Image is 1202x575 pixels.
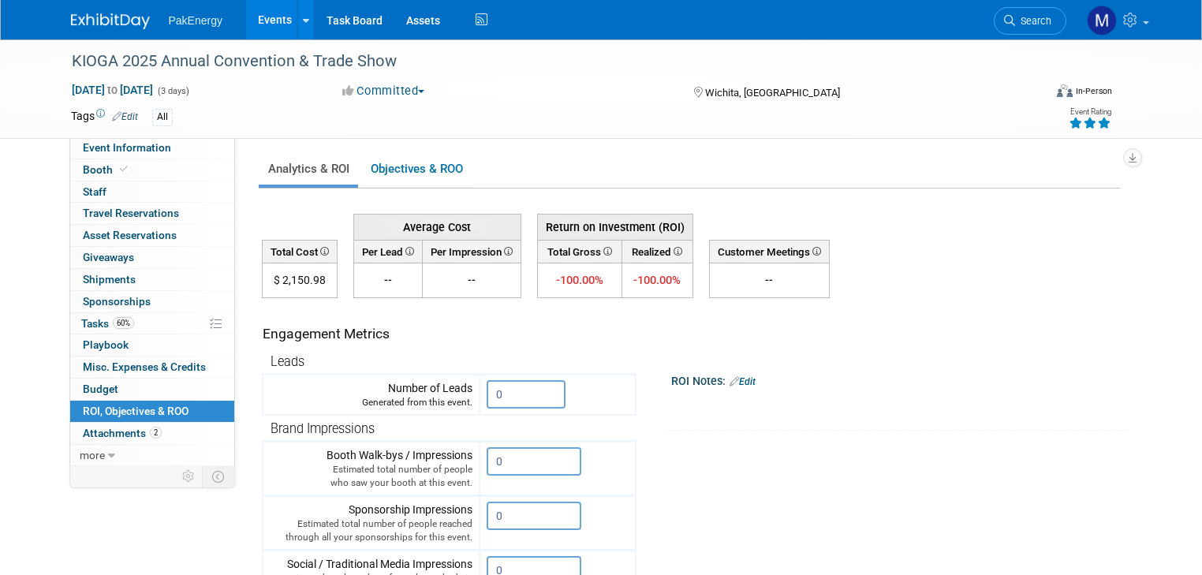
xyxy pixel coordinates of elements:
th: Per Lead [353,240,422,263]
a: Playbook [70,334,234,356]
span: Event Information [83,141,171,154]
img: Mary Walker [1087,6,1117,35]
div: Engagement Metrics [263,324,629,344]
a: Attachments2 [70,423,234,444]
span: Budget [83,383,118,395]
span: Leads [271,354,304,369]
div: Event Rating [1069,108,1111,116]
th: Total Gross [537,240,622,263]
a: Booth [70,159,234,181]
span: 2 [150,427,162,439]
img: ExhibitDay [71,13,150,29]
span: -- [468,274,476,286]
span: Giveaways [83,251,134,263]
span: Booth [83,163,131,176]
a: Event Information [70,137,234,159]
th: Per Impression [422,240,521,263]
span: 60% [113,317,134,329]
a: Staff [70,181,234,203]
a: Asset Reservations [70,225,234,246]
span: Search [1015,15,1051,27]
a: Shipments [70,269,234,290]
a: Search [994,7,1066,35]
a: Tasks60% [70,313,234,334]
div: Estimated total number of people who saw your booth at this event. [270,463,472,490]
div: All [152,109,173,125]
th: Average Cost [353,214,521,240]
div: In-Person [1075,85,1112,97]
i: Booth reservation complete [120,165,128,174]
td: $ 2,150.98 [262,263,337,298]
td: Personalize Event Tab Strip [175,466,203,487]
span: more [80,449,105,461]
div: -- [716,272,823,288]
div: KIOGA 2025 Annual Convention & Trade Show [66,47,1024,76]
a: Misc. Expenses & Credits [70,357,234,378]
div: Booth Walk-bys / Impressions [270,447,472,490]
span: (3 days) [156,86,189,96]
span: -- [384,274,392,286]
td: Tags [71,108,138,126]
span: Tasks [81,317,134,330]
a: Edit [730,376,756,387]
a: Budget [70,379,234,400]
span: [DATE] [DATE] [71,83,154,97]
div: Event Format [958,82,1112,106]
span: to [105,84,120,96]
span: Attachments [83,427,162,439]
span: Brand Impressions [271,421,375,436]
div: Number of Leads [270,380,472,409]
a: Objectives & ROO [361,154,472,185]
th: Realized [622,240,692,263]
a: Giveaways [70,247,234,268]
a: more [70,445,234,466]
span: Asset Reservations [83,229,177,241]
span: -100.00% [633,273,681,287]
div: Sponsorship Impressions [270,502,472,544]
span: -100.00% [556,273,603,287]
a: Edit [112,111,138,122]
span: Wichita, [GEOGRAPHIC_DATA] [705,87,840,99]
div: Estimated total number of people reached through all your sponsorships for this event. [270,517,472,544]
span: PakEnergy [169,14,222,27]
a: Travel Reservations [70,203,234,224]
span: Sponsorships [83,295,151,308]
th: Return on Investment (ROI) [537,214,692,240]
span: Misc. Expenses & Credits [83,360,206,373]
span: Staff [83,185,106,198]
a: Sponsorships [70,291,234,312]
th: Total Cost [262,240,337,263]
a: ROI, Objectives & ROO [70,401,234,422]
span: ROI, Objectives & ROO [83,405,189,417]
span: Shipments [83,273,136,286]
th: Customer Meetings [709,240,829,263]
button: Committed [337,83,431,99]
div: ROI Notes: [671,369,1127,390]
a: Analytics & ROI [259,154,358,185]
img: Format-Inperson.png [1057,84,1073,97]
span: Travel Reservations [83,207,179,219]
span: Playbook [83,338,129,351]
td: Toggle Event Tabs [202,466,234,487]
div: Generated from this event. [270,396,472,409]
